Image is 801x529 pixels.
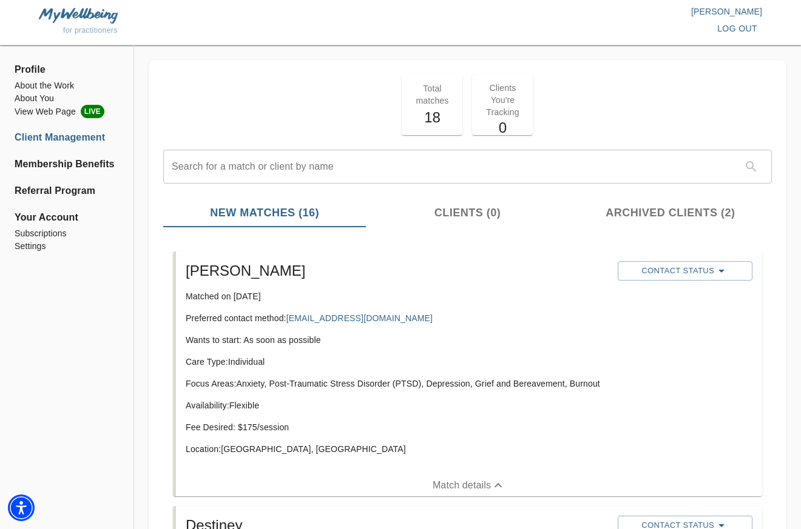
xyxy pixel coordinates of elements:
[433,478,491,493] p: Match details
[186,443,608,455] p: Location: [GEOGRAPHIC_DATA], [GEOGRAPHIC_DATA]
[81,105,104,118] span: LIVE
[186,399,608,411] p: Availability: Flexible
[176,474,762,496] button: Match details
[712,18,762,40] button: log out
[409,82,455,107] p: Total matches
[15,105,119,118] a: View Web PageLIVE
[15,62,119,77] span: Profile
[409,108,455,127] h5: 18
[15,157,119,171] a: Membership Benefits
[286,313,433,323] a: [EMAIL_ADDRESS][DOMAIN_NAME]
[8,494,35,521] div: Accessibility Menu
[186,334,608,346] p: Wants to start: As soon as possible
[15,184,119,198] a: Referral Program
[15,210,119,225] span: Your Account
[15,130,119,145] a: Client Management
[576,205,765,221] span: Archived Clients (2)
[618,261,752,281] button: Contact Status
[15,105,119,118] li: View Web Page
[171,205,359,221] span: New Matches (16)
[186,421,608,433] p: Fee Desired: $ 175 /session
[186,261,608,281] h5: [PERSON_NAME]
[15,240,119,253] a: Settings
[63,26,118,35] span: for practitioners
[15,227,119,240] a: Subscriptions
[39,8,118,23] img: MyWellbeing
[186,290,608,302] p: Matched on [DATE]
[15,92,119,105] a: About You
[400,5,762,18] p: [PERSON_NAME]
[717,21,757,36] span: log out
[479,82,526,118] p: Clients You're Tracking
[479,118,526,138] h5: 0
[15,79,119,92] a: About the Work
[186,378,608,390] p: Focus Areas: Anxiety, Post-Traumatic Stress Disorder (PTSD), Depression, Grief and Bereavement, B...
[373,205,561,221] span: Clients (0)
[186,356,608,368] p: Care Type: Individual
[186,312,608,324] p: Preferred contact method:
[624,264,746,278] span: Contact Status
